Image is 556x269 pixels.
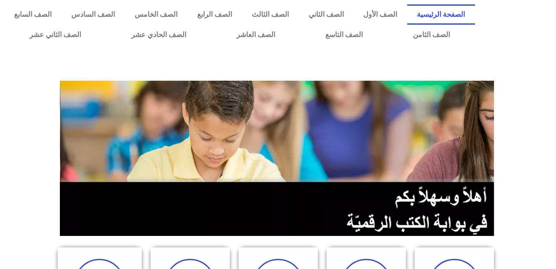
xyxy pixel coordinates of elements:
a: الصف الحادي عشر [106,25,211,45]
a: الصف السابع [4,4,62,25]
a: الصف الثاني عشر [4,25,106,45]
a: الصف الثامن [388,25,475,45]
a: الصف السادس [62,4,125,25]
a: الصف الثالث [242,4,298,25]
a: الصف الثاني [298,4,353,25]
a: الصف التاسع [300,25,388,45]
a: الصف الرابع [188,4,242,25]
a: الصف العاشر [211,25,300,45]
a: الصف الأول [353,4,407,25]
a: الصف الخامس [125,4,188,25]
a: الصفحة الرئيسية [407,4,475,25]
